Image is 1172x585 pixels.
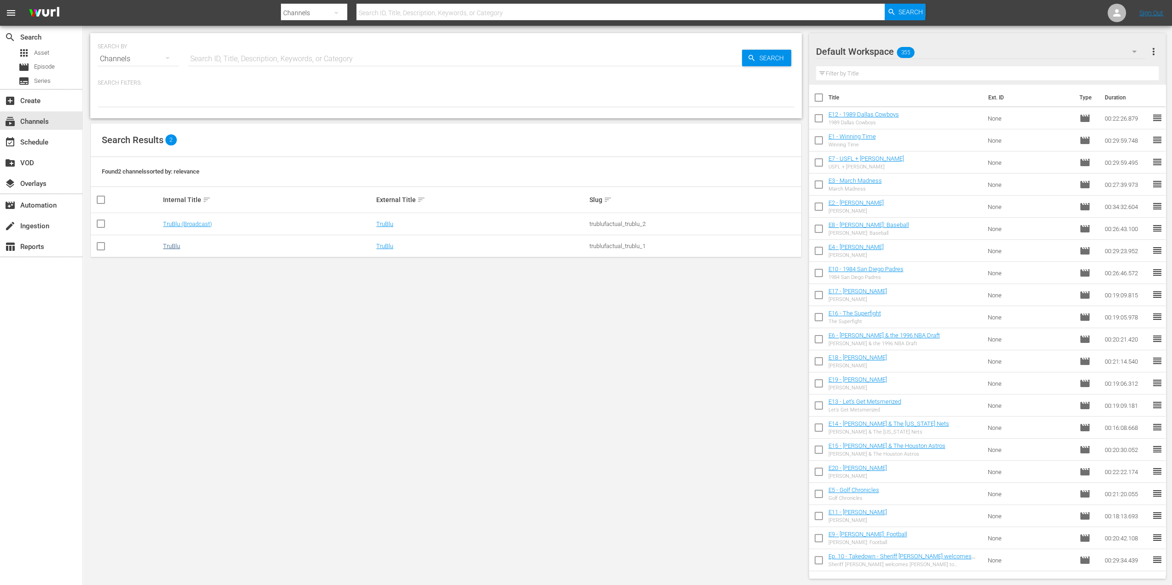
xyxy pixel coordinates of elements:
[828,341,940,347] div: [PERSON_NAME] & the 1996 NBA Draft
[1152,510,1163,521] span: reorder
[1079,113,1090,124] span: Episode
[1152,156,1163,168] span: reorder
[376,220,393,227] a: TruBlu
[828,186,882,192] div: March Madness
[1152,488,1163,499] span: reorder
[828,296,887,302] div: [PERSON_NAME]
[984,174,1076,196] td: None
[828,319,881,324] div: The Superfight
[828,208,884,214] div: [PERSON_NAME]
[984,196,1076,218] td: None
[1101,372,1152,394] td: 00:19:06.312
[1148,46,1159,57] span: more_vert
[1148,41,1159,63] button: more_vert
[828,164,904,170] div: USFL + [PERSON_NAME]
[984,483,1076,505] td: None
[1101,129,1152,151] td: 00:29:59.748
[984,306,1076,328] td: None
[828,363,887,369] div: [PERSON_NAME]
[897,43,914,62] span: 355
[1079,334,1090,345] span: Episode
[984,328,1076,350] td: None
[828,230,909,236] div: [PERSON_NAME]: Baseball
[1101,527,1152,549] td: 00:20:42.108
[1152,289,1163,300] span: reorder
[6,7,17,18] span: menu
[1152,444,1163,455] span: reorder
[1074,85,1099,110] th: Type
[1101,439,1152,461] td: 00:20:30.052
[1079,400,1090,411] span: Episode
[1101,262,1152,284] td: 00:26:46.572
[828,464,887,471] a: E20 - [PERSON_NAME]
[828,243,884,250] a: E4 - [PERSON_NAME]
[1079,312,1090,323] span: Episode
[828,553,980,567] a: Ep. 10 - Takedown - Sheriff [PERSON_NAME] welcomes [PERSON_NAME] to [PERSON_NAME][GEOGRAPHIC_DATA]
[984,549,1076,571] td: None
[1101,196,1152,218] td: 00:34:32.604
[828,354,887,361] a: E18 - [PERSON_NAME]
[1101,350,1152,372] td: 00:21:14.540
[34,76,51,86] span: Series
[984,240,1076,262] td: None
[376,194,587,205] div: External Title
[828,473,887,479] div: [PERSON_NAME]
[5,241,16,252] span: Reports
[828,199,884,206] a: E2 - [PERSON_NAME]
[1152,134,1163,145] span: reorder
[1101,107,1152,129] td: 00:22:26.879
[828,531,907,538] a: E9 - [PERSON_NAME]: Football
[828,429,949,435] div: [PERSON_NAME] & The [US_STATE] Nets
[828,120,899,126] div: 1989 Dallas Cowboys
[828,517,887,523] div: [PERSON_NAME]
[5,137,16,148] span: Schedule
[828,420,949,427] a: E14 - [PERSON_NAME] & The [US_STATE] Nets
[1079,290,1090,301] span: Episode
[828,252,884,258] div: [PERSON_NAME]
[98,46,179,72] div: Channels
[5,116,16,127] span: Channels
[5,157,16,168] span: VOD
[1101,394,1152,417] td: 00:19:09.181
[1079,356,1090,367] span: Episode
[5,32,16,43] span: Search
[828,385,887,391] div: [PERSON_NAME]
[1079,223,1090,234] span: Episode
[984,505,1076,527] td: None
[22,2,66,24] img: ans4CAIJ8jUAAAAAAAAAAAAAAAAAAAAAAAAgQb4GAAAAAAAAAAAAAAAAAAAAAAAAJMjXAAAAAAAAAAAAAAAAAAAAAAAAgAT5G...
[165,134,177,145] span: 2
[1079,201,1090,212] span: Episode
[984,417,1076,439] td: None
[828,451,945,457] div: [PERSON_NAME] & The Houston Astros
[1101,240,1152,262] td: 00:29:23.952
[828,407,901,413] div: Let’s Get Metsmerized
[1079,466,1090,477] span: Episode
[1152,311,1163,322] span: reorder
[828,221,909,228] a: E8 - [PERSON_NAME]: Baseball
[1101,284,1152,306] td: 00:19:09.815
[1079,378,1090,389] span: Episode
[828,111,899,118] a: E12 - 1989 Dallas Cowboys
[828,310,881,317] a: E16 - The Superfight
[1101,461,1152,483] td: 00:22:22.174
[163,220,212,227] a: TruBlu (Broadcast)
[1152,179,1163,190] span: reorder
[984,107,1076,129] td: None
[1152,223,1163,234] span: reorder
[828,332,940,339] a: E6 - [PERSON_NAME] & the 1996 NBA Draft
[1101,174,1152,196] td: 00:27:39.973
[1152,377,1163,388] span: reorder
[18,47,29,58] span: Asset
[828,142,876,148] div: Winning Time
[1101,328,1152,350] td: 00:20:21.420
[984,527,1076,549] td: None
[1101,483,1152,505] td: 00:21:20.055
[34,62,55,71] span: Episode
[885,4,925,20] button: Search
[984,461,1076,483] td: None
[828,495,879,501] div: Golf Chronicles
[163,243,180,249] a: TruBlu
[828,442,945,449] a: E15 - [PERSON_NAME] & The Houston Astros
[828,398,901,405] a: E13 - Let’s Get Metsmerized
[1139,9,1163,17] a: Sign Out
